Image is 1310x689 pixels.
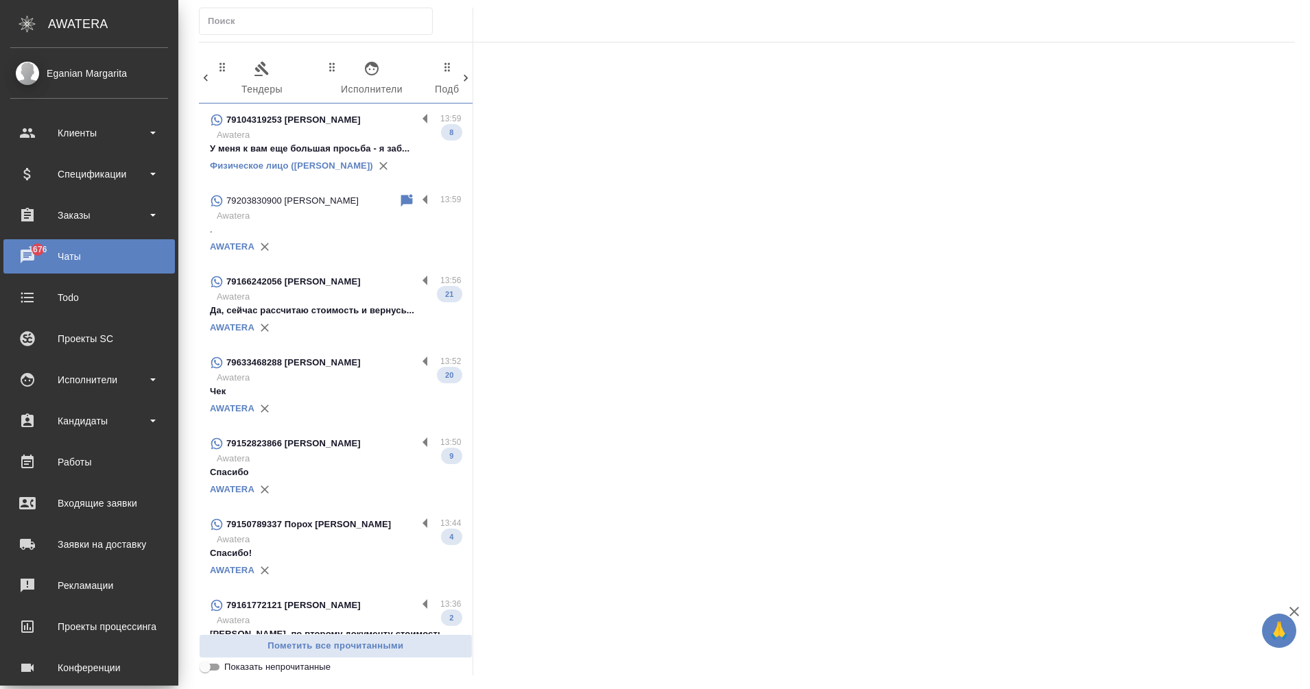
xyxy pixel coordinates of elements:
[226,437,361,450] p: 79152823866 [PERSON_NAME]
[3,609,175,644] a: Проекты процессинга
[10,164,168,184] div: Спецификации
[210,385,462,398] p: Чек
[226,194,359,208] p: 79203830900 [PERSON_NAME]
[441,125,462,139] span: 8
[10,657,168,678] div: Конференции
[217,290,462,304] p: Awatera
[254,560,275,581] button: Удалить привязку
[226,356,361,370] p: 79633468288 [PERSON_NAME]
[210,241,254,252] a: AWATERA
[217,533,462,546] p: Awatera
[440,354,462,368] p: 13:52
[3,651,175,685] a: Конференции
[10,575,168,596] div: Рекламации
[325,60,418,98] span: Исполнители
[226,275,361,289] p: 79166242056 [PERSON_NAME]
[441,611,462,625] span: 2
[10,123,168,143] div: Клиенты
[3,527,175,561] a: Заявки на доставку
[10,452,168,472] div: Работы
[210,484,254,494] a: AWATERA
[217,614,462,627] p: Awatera
[3,239,175,274] a: 1676Чаты
[440,516,462,530] p: 13:44
[254,317,275,338] button: Удалить привязку
[210,160,373,171] a: Физическое лицо ([PERSON_NAME])
[437,368,462,382] span: 20
[210,565,254,575] a: AWATERA
[199,589,473,684] div: 79161772121 [PERSON_NAME]13:36Awatera[PERSON_NAME], по второму документу стоимость со...2AWATERA
[1262,614,1296,648] button: 🙏
[210,142,462,156] p: У меня к вам еще большая просьба - я заб...
[3,445,175,479] a: Работы
[254,398,275,419] button: Удалить привязку
[210,546,462,560] p: Спасибо!
[226,113,361,127] p: 79104319253 [PERSON_NAME]
[440,597,462,611] p: 13:36
[217,371,462,385] p: Awatera
[48,10,178,38] div: AWATERA
[440,112,462,125] p: 13:59
[3,322,175,356] a: Проекты SC
[217,452,462,466] p: Awatera
[210,223,462,237] p: .
[10,411,168,431] div: Кандидаты
[206,638,465,654] span: Пометить все прочитанными
[215,60,309,98] span: Тендеры
[199,346,473,427] div: 79633468288 [PERSON_NAME]13:52AwateraЧек20AWATERA
[199,634,473,658] button: Пометить все прочитанными
[10,370,168,390] div: Исполнители
[199,184,473,265] div: 79203830900 [PERSON_NAME]13:59Awatera.AWATERA
[226,599,361,612] p: 79161772121 [PERSON_NAME]
[10,287,168,308] div: Todo
[10,205,168,226] div: Заказы
[208,12,432,31] input: Поиск
[10,534,168,555] div: Заявки на доставку
[217,209,462,223] p: Awatera
[440,435,462,449] p: 13:50
[210,466,462,479] p: Спасибо
[254,237,275,257] button: Удалить привязку
[10,246,168,267] div: Чаты
[441,60,454,73] svg: Зажми и перетащи, чтобы поменять порядок вкладок
[3,280,175,315] a: Todo
[398,193,415,209] div: Пометить непрочитанным
[199,508,473,589] div: 79150789337 Порох [PERSON_NAME]13:44AwateraСпасибо!4AWATERA
[440,274,462,287] p: 13:56
[20,243,55,256] span: 1676
[199,265,473,346] div: 79166242056 [PERSON_NAME]13:56AwateraДа, сейчас рассчитаю стоимость и вернусь...21AWATERA
[326,60,339,73] svg: Зажми и перетащи, чтобы поменять порядок вкладок
[3,568,175,603] a: Рекламации
[3,486,175,520] a: Входящие заявки
[216,60,229,73] svg: Зажми и перетащи, чтобы поменять порядок вкладок
[10,328,168,349] div: Проекты SC
[437,287,462,301] span: 21
[1267,616,1291,645] span: 🙏
[199,104,473,184] div: 79104319253 [PERSON_NAME]13:59AwateraУ меня к вам еще большая просьба - я заб...8Физическое лицо ...
[10,493,168,513] div: Входящие заявки
[254,479,275,500] button: Удалить привязку
[210,304,462,317] p: Да, сейчас рассчитаю стоимость и вернусь...
[440,193,462,206] p: 13:59
[199,427,473,508] div: 79152823866 [PERSON_NAME]13:50AwateraСпасибо9AWATERA
[217,128,462,142] p: Awatera
[210,322,254,333] a: AWATERA
[441,530,462,544] span: 4
[224,660,331,674] span: Показать непрочитанные
[441,449,462,463] span: 9
[226,518,391,531] p: 79150789337 Порох [PERSON_NAME]
[10,616,168,637] div: Проекты процессинга
[210,627,462,655] p: [PERSON_NAME], по второму документу стоимость со...
[435,60,539,98] span: Подбор исполнителей
[10,66,168,81] div: Eganian Margarita
[210,403,254,413] a: AWATERA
